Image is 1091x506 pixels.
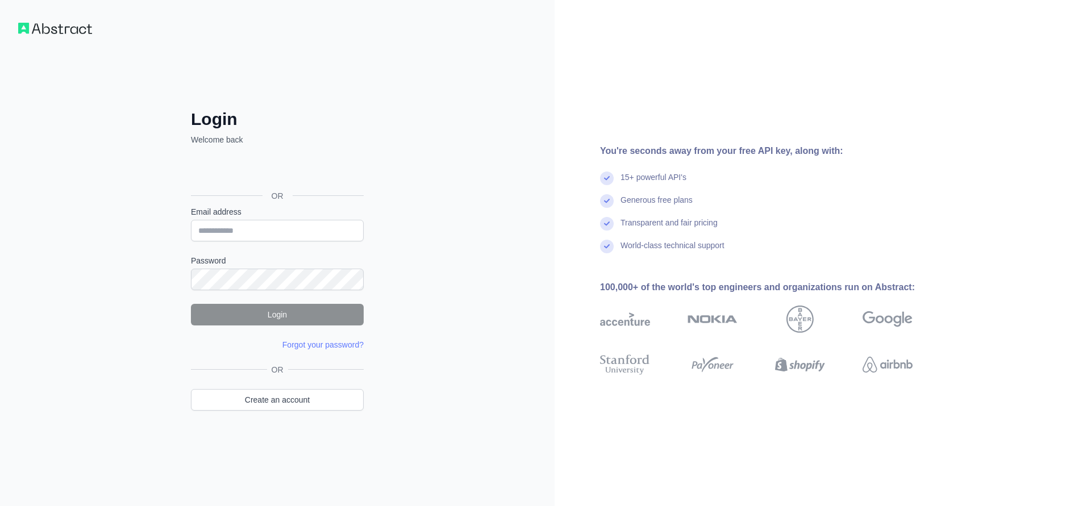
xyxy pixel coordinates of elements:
img: payoneer [688,352,738,377]
label: Email address [191,206,364,218]
h2: Login [191,109,364,129]
div: World-class technical support [621,240,724,262]
img: airbnb [863,352,913,377]
img: shopify [775,352,825,377]
img: stanford university [600,352,650,377]
div: 15+ powerful API's [621,172,686,194]
div: 100,000+ of the world's top engineers and organizations run on Abstract: [600,281,949,294]
img: check mark [600,194,614,208]
div: You're seconds away from your free API key, along with: [600,144,949,158]
label: Password [191,255,364,266]
div: Generous free plans [621,194,693,217]
img: check mark [600,217,614,231]
img: Workflow [18,23,92,34]
img: check mark [600,172,614,185]
div: Transparent and fair pricing [621,217,718,240]
iframe: Botón Iniciar sesión con Google [185,158,367,183]
p: Welcome back [191,134,364,145]
a: Create an account [191,389,364,411]
img: accenture [600,306,650,333]
img: check mark [600,240,614,253]
img: nokia [688,306,738,333]
img: google [863,306,913,333]
button: Login [191,304,364,325]
img: bayer [786,306,814,333]
span: OR [267,364,288,375]
span: OR [263,190,293,202]
a: Forgot your password? [282,340,364,349]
